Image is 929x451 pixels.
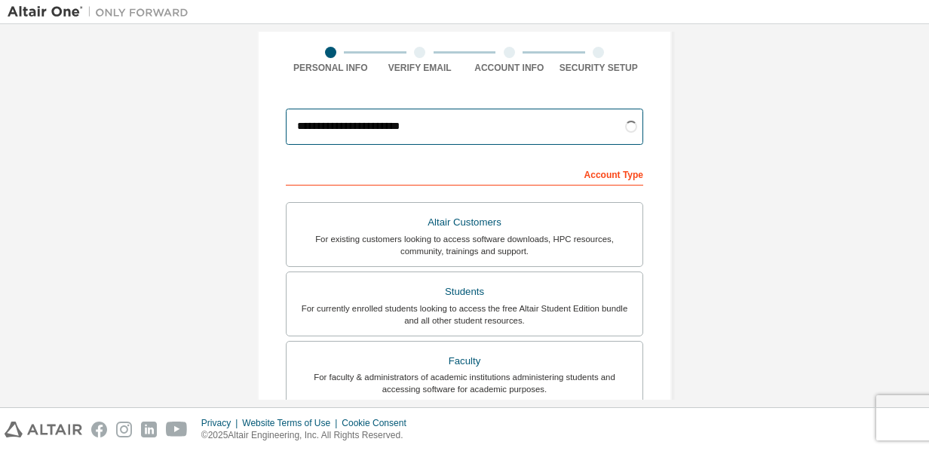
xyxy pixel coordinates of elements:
div: For faculty & administrators of academic institutions administering students and accessing softwa... [296,371,633,395]
div: Altair Customers [296,212,633,233]
div: Security Setup [554,62,644,74]
div: Privacy [201,417,242,429]
img: Altair One [8,5,196,20]
img: altair_logo.svg [5,422,82,437]
div: Website Terms of Use [242,417,342,429]
p: © 2025 Altair Engineering, Inc. All Rights Reserved. [201,429,415,442]
div: Verify Email [376,62,465,74]
div: Personal Info [286,62,376,74]
div: Cookie Consent [342,417,415,429]
div: Students [296,281,633,302]
img: instagram.svg [116,422,132,437]
img: linkedin.svg [141,422,157,437]
div: For existing customers looking to access software downloads, HPC resources, community, trainings ... [296,233,633,257]
div: Account Type [286,161,643,186]
img: youtube.svg [166,422,188,437]
div: Account Info [464,62,554,74]
div: Faculty [296,351,633,372]
img: facebook.svg [91,422,107,437]
div: For currently enrolled students looking to access the free Altair Student Edition bundle and all ... [296,302,633,327]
